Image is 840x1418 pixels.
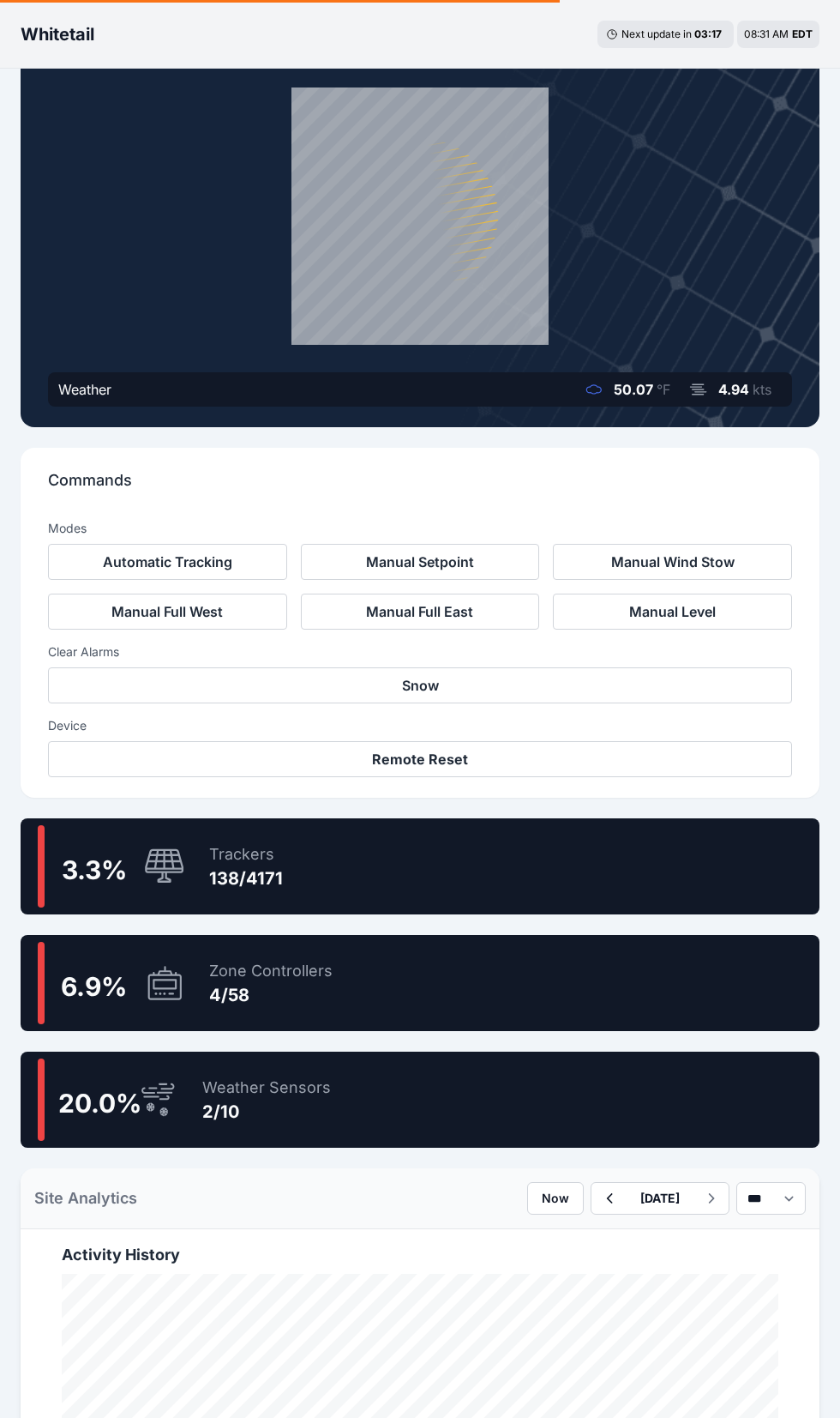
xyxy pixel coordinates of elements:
button: Snow [48,667,792,703]
button: [DATE] [627,1183,693,1214]
div: Weather Sensors [202,1076,331,1100]
h3: Modes [48,520,87,537]
span: kts [753,381,771,398]
span: Next update in [621,27,692,40]
span: 4.94 [718,381,749,398]
button: Manual Full West [48,594,287,630]
h2: Activity History [62,1243,778,1267]
span: 6.9 % [61,971,127,1002]
div: Trackers [209,842,283,866]
div: 138/4171 [209,866,283,890]
div: 2/10 [202,1100,331,1124]
button: Now [527,1182,584,1215]
span: °F [657,381,670,398]
nav: Breadcrumb [21,12,94,57]
div: 4/58 [209,983,333,1007]
span: 50.07 [614,381,653,398]
button: Manual Full East [301,594,540,630]
span: 3.3 % [62,854,127,885]
a: 3.3%Trackers138/4171 [21,818,819,914]
div: 03 : 17 [694,27,725,41]
p: Commands [48,468,792,506]
span: 20.0 % [58,1088,141,1119]
button: Remote Reset [48,741,792,777]
button: Manual Setpoint [301,544,540,580]
h2: Site Analytics [34,1186,137,1210]
a: 20.0%Weather Sensors2/10 [21,1052,819,1148]
a: 6.9%Zone Controllers4/58 [21,935,819,1031]
h3: Clear Alarms [48,643,792,661]
div: Weather [58,379,111,400]
button: Manual Level [553,594,792,630]
div: Zone Controllers [209,959,333,983]
h3: Device [48,717,792,734]
button: Manual Wind Stow [553,544,792,580]
span: EDT [792,27,813,40]
span: 08:31 AM [744,27,789,40]
h3: Whitetail [21,22,94,46]
button: Automatic Tracking [48,544,287,580]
